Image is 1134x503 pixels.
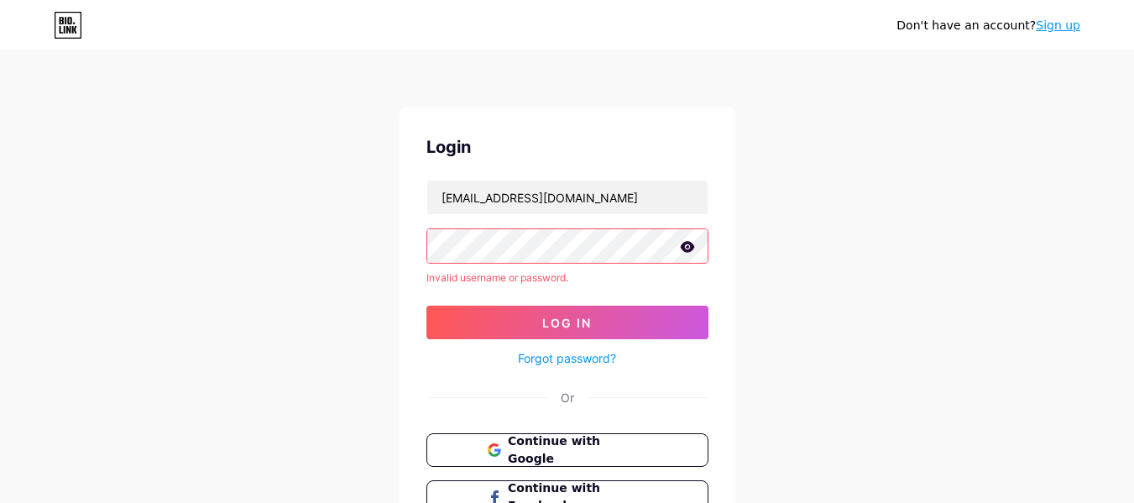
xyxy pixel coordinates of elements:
[1036,18,1080,32] a: Sign up
[542,316,592,330] span: Log In
[427,181,708,214] input: Username
[426,134,708,160] div: Login
[426,306,708,339] button: Log In
[518,349,616,367] a: Forgot password?
[426,433,708,467] button: Continue with Google
[508,432,646,468] span: Continue with Google
[561,389,574,406] div: Or
[896,17,1080,34] div: Don't have an account?
[426,270,708,286] div: Invalid username or password.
